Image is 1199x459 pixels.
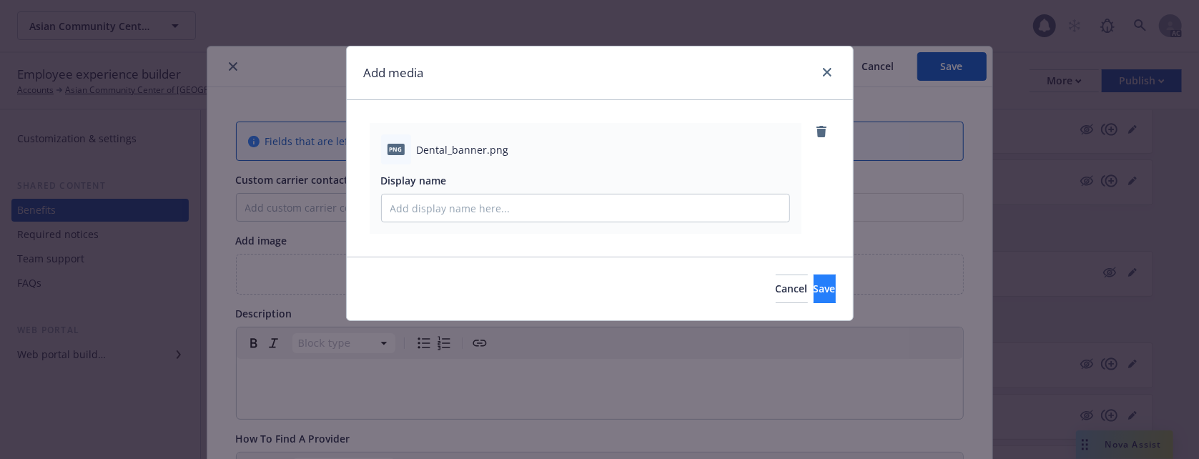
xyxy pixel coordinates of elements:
[814,275,836,303] button: Save
[776,275,808,303] button: Cancel
[382,194,789,222] input: Add display name here...
[813,123,830,140] a: remove
[388,144,405,154] span: png
[381,174,447,187] span: Display name
[814,282,836,295] span: Save
[776,282,808,295] span: Cancel
[364,64,424,82] h1: Add media
[417,142,509,157] span: Dental_banner.png
[819,64,836,81] a: close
